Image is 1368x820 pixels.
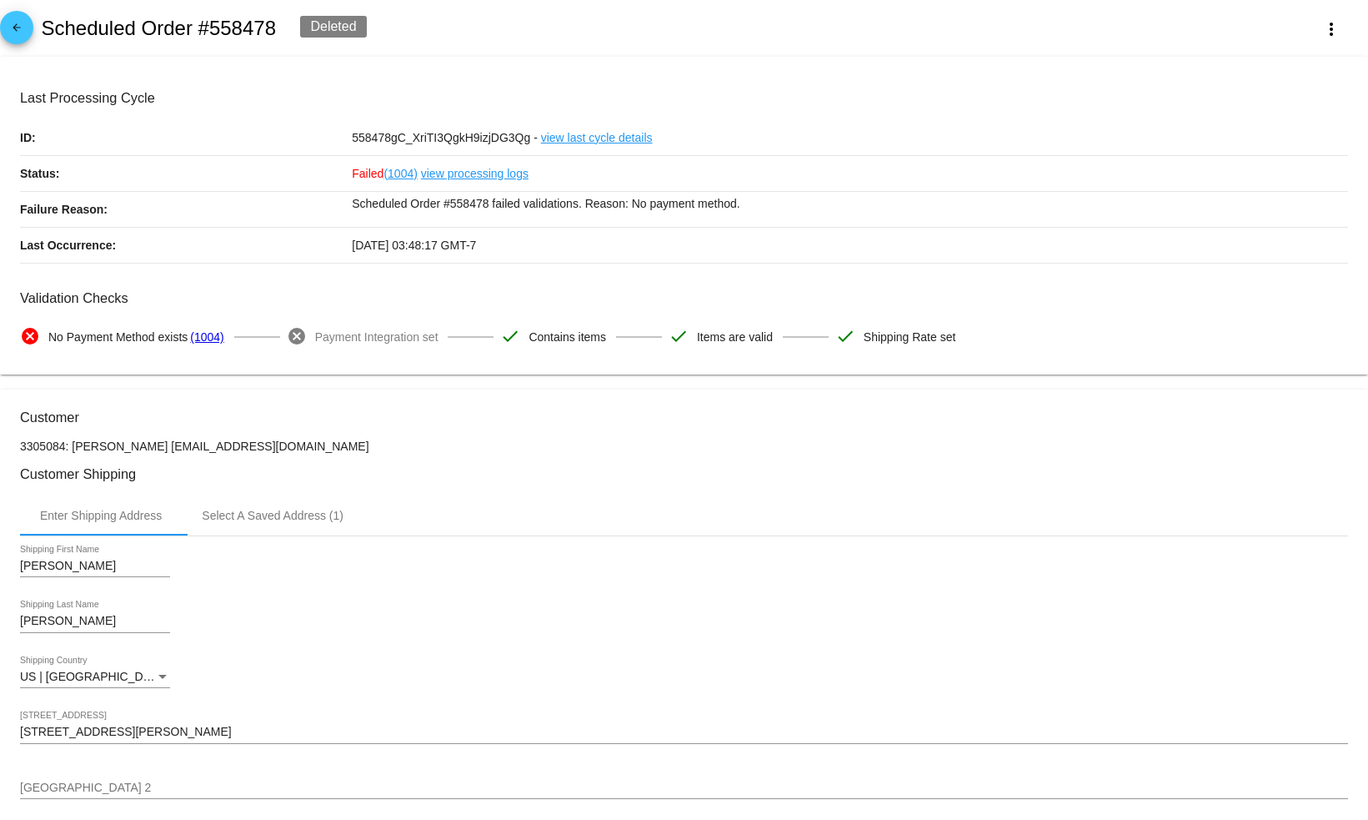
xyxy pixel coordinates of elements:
[20,782,1348,795] input: Shipping Street 2
[20,326,40,346] mat-icon: cancel
[20,156,352,191] p: Status:
[190,319,223,355] a: (1004)
[20,228,352,263] p: Last Occurrence:
[383,156,417,191] a: (1004)
[500,326,520,346] mat-icon: check
[315,319,438,355] span: Payment Integration set
[20,726,1348,739] input: Shipping Street 1
[20,560,170,573] input: Shipping First Name
[864,319,956,355] span: Shipping Rate set
[20,120,352,155] p: ID:
[1321,19,1341,39] mat-icon: more_vert
[20,466,1348,482] h3: Customer Shipping
[421,156,529,191] a: view processing logs
[352,192,1348,215] p: Scheduled Order #558478 failed validations. Reason: No payment method.
[697,319,773,355] span: Items are valid
[7,22,27,42] mat-icon: arrow_back
[669,326,689,346] mat-icon: check
[20,615,170,628] input: Shipping Last Name
[202,509,343,522] div: Select A Saved Address (1)
[20,290,1348,306] h3: Validation Checks
[835,326,855,346] mat-icon: check
[20,90,1348,106] h3: Last Processing Cycle
[20,440,1348,453] p: 3305084: [PERSON_NAME] [EMAIL_ADDRESS][DOMAIN_NAME]
[352,239,476,252] span: [DATE] 03:48:17 GMT-7
[352,131,538,144] span: 558478gC_XriTI3QgkH9izjDG3Qg -
[20,410,1348,425] h3: Customer
[41,17,276,40] h2: Scheduled Order #558478
[287,326,307,346] mat-icon: cancel
[300,16,366,38] div: Deleted
[20,670,168,683] span: US | [GEOGRAPHIC_DATA]
[352,167,418,180] span: Failed
[40,509,162,522] div: Enter Shipping Address
[48,319,188,355] span: No Payment Method exists
[529,319,606,355] span: Contains items
[20,671,170,684] mat-select: Shipping Country
[20,192,352,227] p: Failure Reason:
[541,120,653,155] a: view last cycle details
